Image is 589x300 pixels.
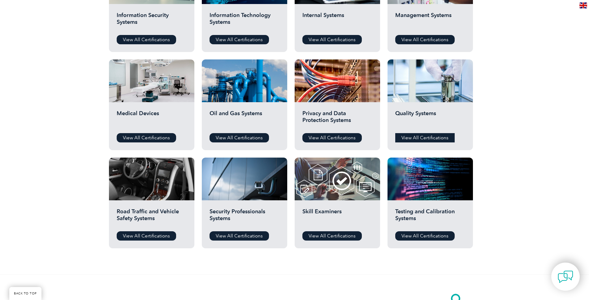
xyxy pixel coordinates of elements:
h2: Oil and Gas Systems [210,110,279,128]
h2: Medical Devices [117,110,187,128]
a: BACK TO TOP [9,287,41,300]
h2: Security Professionals Systems [210,208,279,227]
h2: Quality Systems [395,110,465,128]
a: View All Certifications [395,231,455,241]
h2: Information Technology Systems [210,12,279,30]
a: View All Certifications [302,133,362,142]
h2: Road Traffic and Vehicle Safety Systems [117,208,187,227]
h2: Testing and Calibration Systems [395,208,465,227]
a: View All Certifications [395,133,455,142]
a: View All Certifications [117,231,176,241]
a: View All Certifications [302,231,362,241]
a: View All Certifications [117,133,176,142]
a: View All Certifications [395,35,455,44]
a: View All Certifications [210,133,269,142]
h2: Management Systems [395,12,465,30]
h2: Internal Systems [302,12,372,30]
a: View All Certifications [210,35,269,44]
a: View All Certifications [117,35,176,44]
a: View All Certifications [302,35,362,44]
h2: Skill Examiners [302,208,372,227]
img: contact-chat.png [558,269,573,285]
a: View All Certifications [210,231,269,241]
img: en [579,2,587,8]
h2: Privacy and Data Protection Systems [302,110,372,128]
h2: Information Security Systems [117,12,187,30]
